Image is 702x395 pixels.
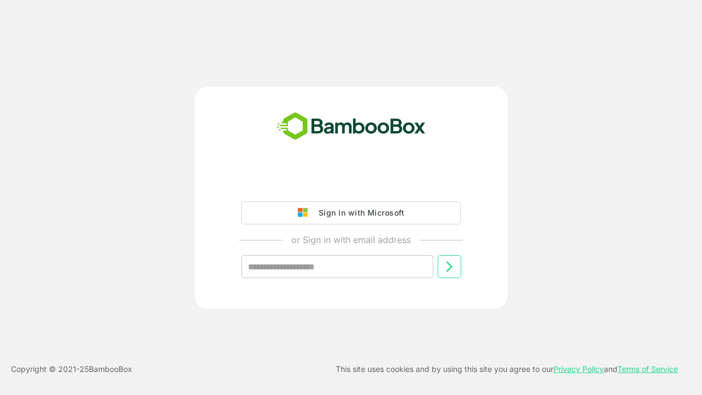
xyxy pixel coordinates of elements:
a: Terms of Service [618,364,678,374]
img: google [298,208,313,218]
button: Sign in with Microsoft [241,201,461,224]
p: Copyright © 2021- 25 BambooBox [11,363,132,376]
p: or Sign in with email address [291,233,411,246]
img: bamboobox [271,109,432,145]
p: This site uses cookies and by using this site you agree to our and [336,363,678,376]
div: Sign in with Microsoft [313,206,404,220]
a: Privacy Policy [553,364,604,374]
